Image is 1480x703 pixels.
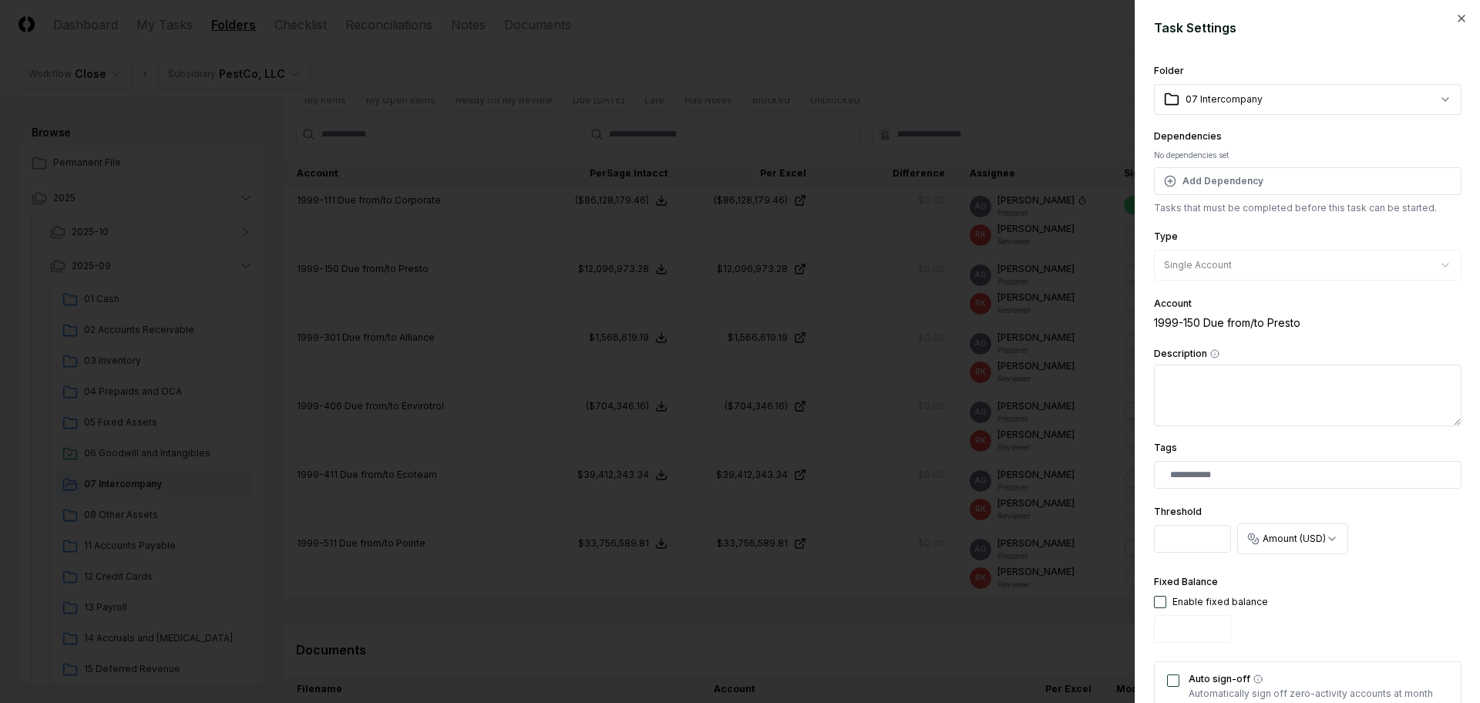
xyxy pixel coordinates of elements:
label: Auto sign-off [1189,674,1448,684]
div: No dependencies set [1154,150,1461,161]
label: Threshold [1154,506,1202,517]
label: Tags [1154,442,1177,453]
label: Folder [1154,65,1184,76]
label: Type [1154,230,1178,242]
label: Fixed Balance [1154,576,1218,587]
button: Add Dependency [1154,167,1461,195]
label: Dependencies [1154,130,1222,142]
button: Description [1210,349,1219,358]
label: Description [1154,349,1461,358]
div: Enable fixed balance [1172,595,1268,609]
h2: Task Settings [1154,18,1461,37]
div: Account [1154,299,1461,308]
div: 1999-150 Due from/to Presto [1154,314,1461,331]
button: Auto sign-off [1253,674,1263,684]
p: Tasks that must be completed before this task can be started. [1154,201,1461,215]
